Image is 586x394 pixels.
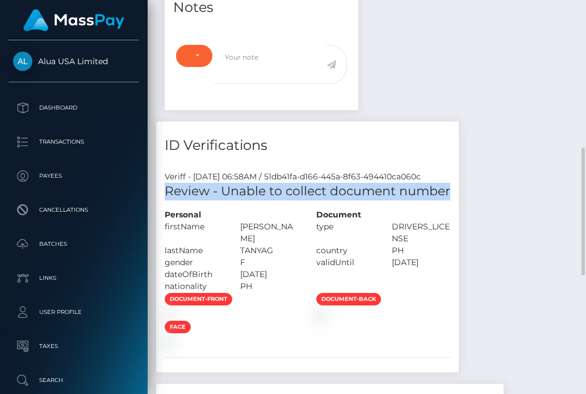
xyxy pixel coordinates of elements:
[383,245,459,257] div: PH
[156,280,232,292] div: nationality
[165,338,174,347] img: 4627dfc9-9633-4052-ad2a-8d01a20d498f
[308,245,383,257] div: country
[23,9,124,31] img: MassPay Logo
[9,56,139,66] span: Alua USA Limited
[156,245,232,257] div: lastName
[13,202,135,219] p: Cancellations
[165,183,450,200] h5: Review - Unable to collect document number
[232,280,307,292] div: PH
[316,310,325,319] img: 58350c77-43ab-4340-894f-eb524826c1f2
[9,332,139,361] a: Taxes
[165,209,201,220] strong: Personal
[9,264,139,292] a: Links
[13,236,135,253] p: Batches
[316,293,381,305] span: document-back
[165,136,450,156] h4: ID Verifications
[156,257,232,269] div: gender
[232,221,307,245] div: [PERSON_NAME]
[156,171,459,183] div: Veriff - [DATE] 06:58AM / 51db41fa-d166-445a-8f63-494410ca060c
[9,298,139,326] a: User Profile
[308,221,383,245] div: type
[156,269,232,280] div: dateOfBirth
[383,221,459,245] div: DRIVERS_LICENSE
[9,230,139,258] a: Batches
[232,269,307,280] div: [DATE]
[165,321,191,333] span: face
[165,293,232,305] span: document-front
[156,221,232,245] div: firstName
[9,196,139,224] a: Cancellations
[13,338,135,355] p: Taxes
[383,257,459,269] div: [DATE]
[9,162,139,190] a: Payees
[13,304,135,321] p: User Profile
[9,128,139,156] a: Transactions
[316,209,361,220] strong: Document
[165,310,174,319] img: f92015ed-0dcb-4057-85c5-8a0519ded194
[13,133,135,150] p: Transactions
[13,99,135,116] p: Dashboard
[13,52,32,71] img: Alua USA Limited
[13,372,135,389] p: Search
[9,94,139,122] a: Dashboard
[13,167,135,185] p: Payees
[308,257,383,269] div: validUntil
[232,257,307,269] div: F
[232,245,307,257] div: TANYAG
[13,270,135,287] p: Links
[176,45,212,66] button: Note Type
